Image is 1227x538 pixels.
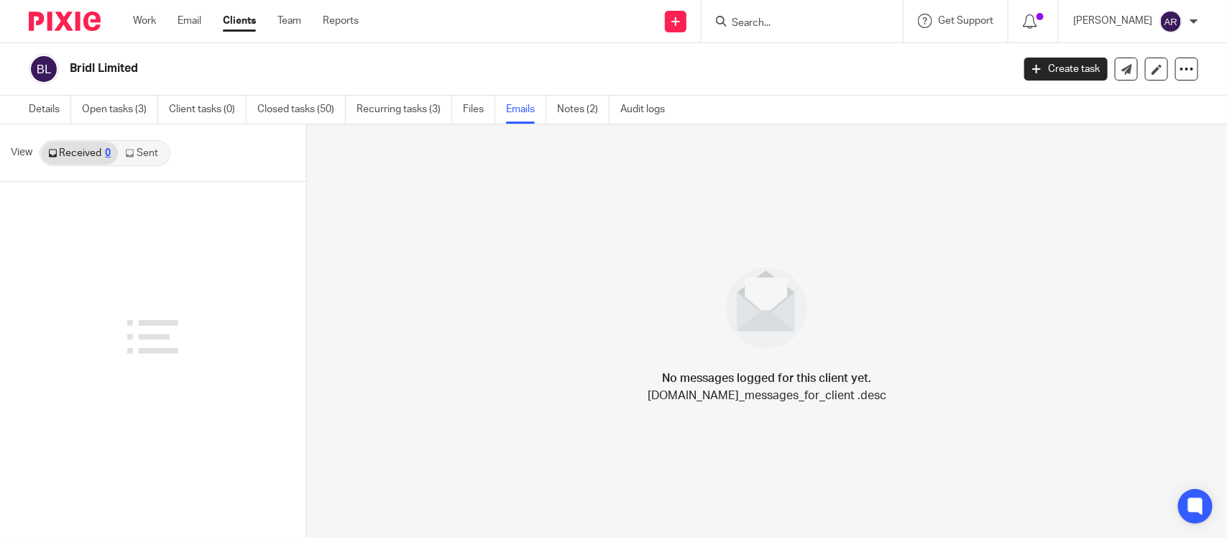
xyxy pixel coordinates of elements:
[133,14,156,28] a: Work
[648,387,886,404] p: [DOMAIN_NAME]_messages_for_client .desc
[29,96,71,124] a: Details
[11,145,32,160] span: View
[717,258,817,358] img: image
[463,96,495,124] a: Files
[1073,14,1152,28] p: [PERSON_NAME]
[1024,58,1108,81] a: Create task
[277,14,301,28] a: Team
[557,96,610,124] a: Notes (2)
[70,61,816,76] h2: Bridl Limited
[662,370,871,387] h4: No messages logged for this client yet.
[620,96,676,124] a: Audit logs
[938,16,993,26] span: Get Support
[506,96,546,124] a: Emails
[169,96,247,124] a: Client tasks (0)
[29,12,101,31] img: Pixie
[323,14,359,28] a: Reports
[257,96,346,124] a: Closed tasks (50)
[118,142,168,165] a: Sent
[1159,10,1182,33] img: svg%3E
[105,148,111,158] div: 0
[41,142,118,165] a: Received0
[730,17,860,30] input: Search
[82,96,158,124] a: Open tasks (3)
[178,14,201,28] a: Email
[223,14,256,28] a: Clients
[29,54,59,84] img: svg%3E
[357,96,452,124] a: Recurring tasks (3)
